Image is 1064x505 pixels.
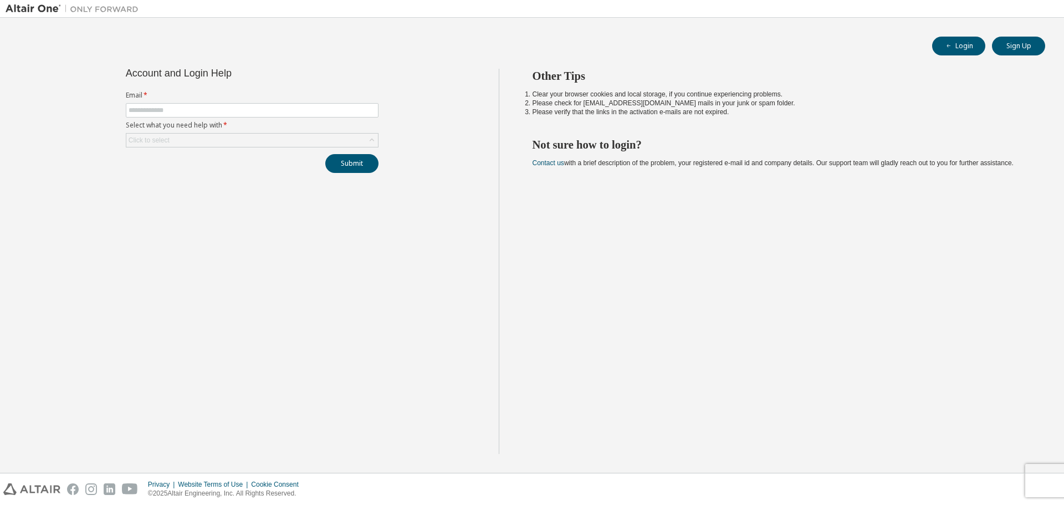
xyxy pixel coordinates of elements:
span: with a brief description of the problem, your registered e-mail id and company details. Our suppo... [533,159,1014,167]
button: Sign Up [992,37,1045,55]
div: Click to select [129,136,170,145]
button: Submit [325,154,378,173]
button: Login [932,37,985,55]
img: altair_logo.svg [3,483,60,495]
h2: Other Tips [533,69,1026,83]
div: Privacy [148,480,178,489]
img: facebook.svg [67,483,79,495]
label: Select what you need help with [126,121,378,130]
li: Clear your browser cookies and local storage, if you continue experiencing problems. [533,90,1026,99]
a: Contact us [533,159,564,167]
label: Email [126,91,378,100]
img: Altair One [6,3,144,14]
div: Cookie Consent [251,480,305,489]
li: Please check for [EMAIL_ADDRESS][DOMAIN_NAME] mails in your junk or spam folder. [533,99,1026,108]
img: youtube.svg [122,483,138,495]
img: instagram.svg [85,483,97,495]
p: © 2025 Altair Engineering, Inc. All Rights Reserved. [148,489,305,498]
div: Website Terms of Use [178,480,251,489]
h2: Not sure how to login? [533,137,1026,152]
div: Account and Login Help [126,69,328,78]
img: linkedin.svg [104,483,115,495]
div: Click to select [126,134,378,147]
li: Please verify that the links in the activation e-mails are not expired. [533,108,1026,116]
